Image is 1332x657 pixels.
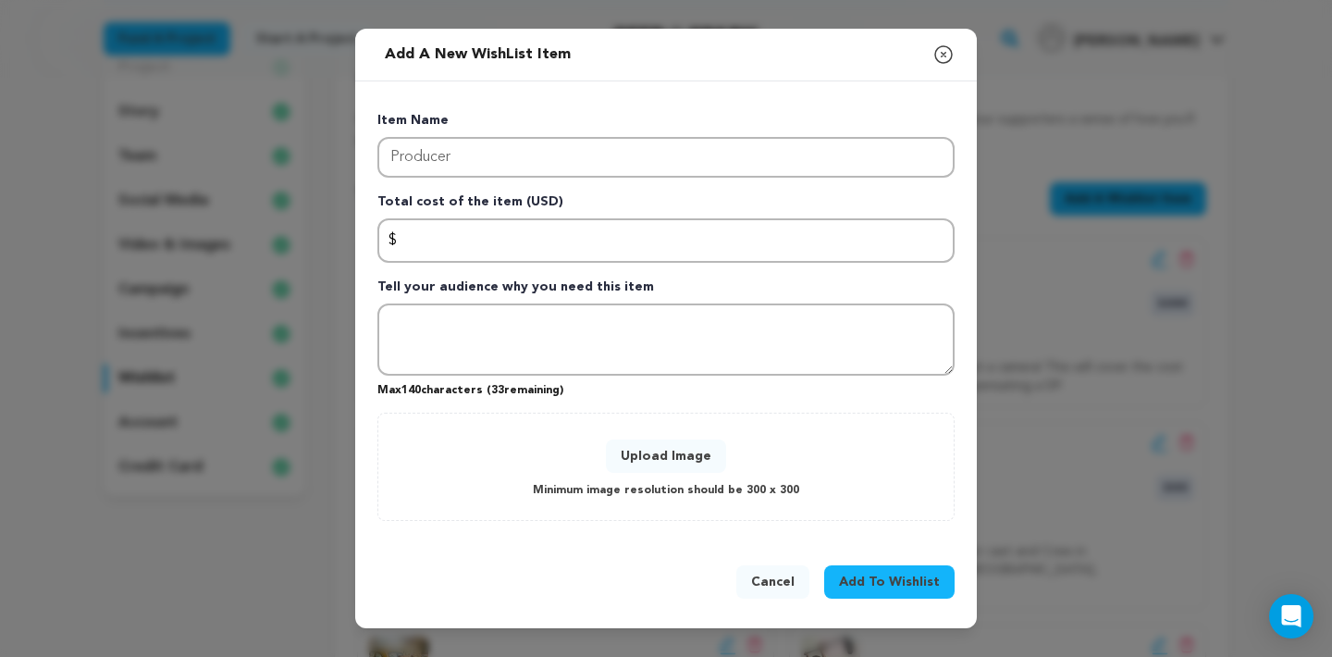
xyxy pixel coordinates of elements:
[533,480,799,502] p: Minimum image resolution should be 300 x 300
[377,218,955,263] input: Enter total cost of the item
[401,385,421,396] span: 140
[377,278,955,304] p: Tell your audience why you need this item
[736,565,809,599] button: Cancel
[824,565,955,599] button: Add To Wishlist
[377,111,955,137] p: Item Name
[388,229,397,252] span: $
[1269,594,1313,638] div: Open Intercom Messenger
[377,192,955,218] p: Total cost of the item (USD)
[377,304,955,376] textarea: Tell your audience why you need this item
[377,36,578,73] h2: Add a new WishList item
[377,137,955,178] input: Enter item name
[839,573,940,591] span: Add To Wishlist
[491,385,504,396] span: 33
[377,376,955,398] p: Max characters ( remaining)
[606,440,726,473] button: Upload Image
